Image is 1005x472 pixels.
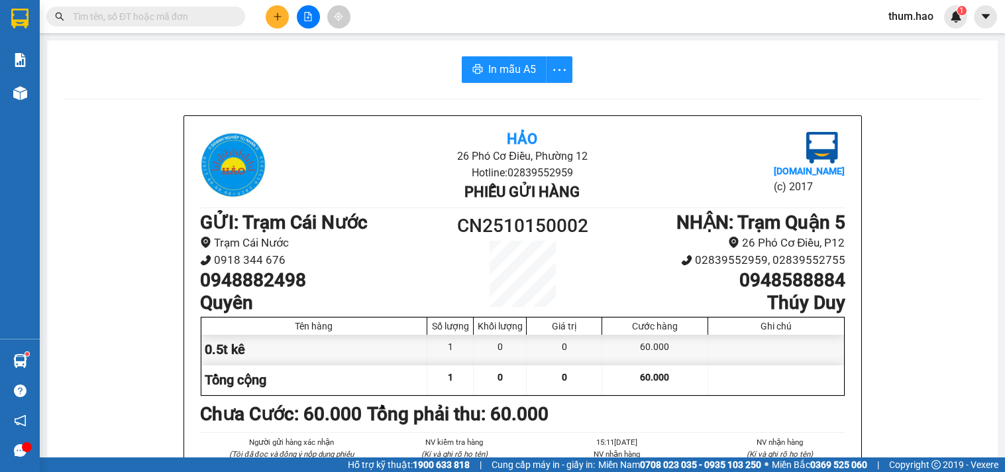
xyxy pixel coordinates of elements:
[14,384,26,397] span: question-circle
[200,234,442,252] li: Trạm Cái Nước
[640,372,669,383] span: 60.000
[980,11,992,23] span: caret-down
[201,335,428,365] div: 0.5t kê
[13,86,27,100] img: warehouse-icon
[602,335,708,365] div: 60.000
[442,211,604,241] h1: CN2510150002
[603,269,845,292] h1: 0948588884
[200,255,211,266] span: phone
[413,459,470,470] strong: 1900 633 818
[774,178,845,195] li: (c) 2017
[200,269,442,292] h1: 0948882498
[877,457,879,472] span: |
[774,166,845,176] b: [DOMAIN_NAME]
[488,61,536,78] span: In mẫu A5
[307,148,737,164] li: 26 Phó Cơ Điều, Phường 12
[389,436,520,448] li: NV kiểm tra hàng
[480,457,482,472] span: |
[562,372,567,383] span: 0
[367,403,549,425] b: Tổng phải thu: 60.000
[73,9,229,24] input: Tìm tên, số ĐT hoặc mã đơn
[55,12,64,21] span: search
[498,372,503,383] span: 0
[25,352,29,356] sup: 1
[472,64,483,76] span: printer
[474,335,527,365] div: 0
[552,448,683,460] li: NV nhận hàng
[205,372,266,388] span: Tổng cộng
[640,459,761,470] strong: 0708 023 035 - 0935 103 250
[598,457,761,472] span: Miền Nam
[603,292,845,314] h1: Thúy Duy
[676,211,845,233] b: NHẬN : Trạm Quận 5
[14,444,26,457] span: message
[603,234,845,252] li: 26 Phó Cơ Điều, P12
[266,5,289,29] button: plus
[950,11,962,23] img: icon-new-feature
[13,354,27,368] img: warehouse-icon
[303,12,313,21] span: file-add
[227,436,358,448] li: Người gửi hàng xác nhận
[11,9,28,29] img: logo-vxr
[200,403,362,425] b: Chưa Cước : 60.000
[527,335,602,365] div: 0
[712,321,841,331] div: Ghi chú
[728,237,739,248] span: environment
[205,321,424,331] div: Tên hàng
[297,5,320,29] button: file-add
[464,184,580,200] b: Phiếu gửi hàng
[307,164,737,181] li: Hotline: 02839552959
[714,436,845,448] li: NV nhận hàng
[546,56,572,83] button: more
[200,292,442,314] h1: Quyên
[229,449,354,471] i: (Tôi đã đọc và đồng ý nộp dung phiếu gửi hàng)
[530,321,598,331] div: Giá trị
[747,449,813,459] i: (Kí và ghi rõ họ tên)
[552,436,683,448] li: 15:11[DATE]
[878,8,944,25] span: thum.hao
[13,53,27,67] img: solution-icon
[421,449,488,459] i: (Kí và ghi rõ họ tên)
[348,457,470,472] span: Hỗ trợ kỹ thuật:
[681,255,692,266] span: phone
[806,132,838,164] img: logo.jpg
[14,414,26,427] span: notification
[959,6,964,15] span: 1
[431,321,470,331] div: Số lượng
[200,211,368,233] b: GỬI : Trạm Cái Nước
[772,457,867,472] span: Miền Bắc
[448,372,453,383] span: 1
[931,460,941,469] span: copyright
[810,459,867,470] strong: 0369 525 060
[603,251,845,269] li: 02839552959, 02839552755
[974,5,997,29] button: caret-down
[273,12,282,21] span: plus
[200,132,266,198] img: logo.jpg
[334,12,343,21] span: aim
[477,321,523,331] div: Khối lượng
[200,237,211,248] span: environment
[765,462,768,467] span: ⚪️
[957,6,967,15] sup: 1
[507,131,537,147] b: Hảo
[606,321,704,331] div: Cước hàng
[492,457,595,472] span: Cung cấp máy in - giấy in:
[200,251,442,269] li: 0918 344 676
[462,56,547,83] button: printerIn mẫu A5
[427,335,474,365] div: 1
[547,62,572,78] span: more
[327,5,350,29] button: aim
